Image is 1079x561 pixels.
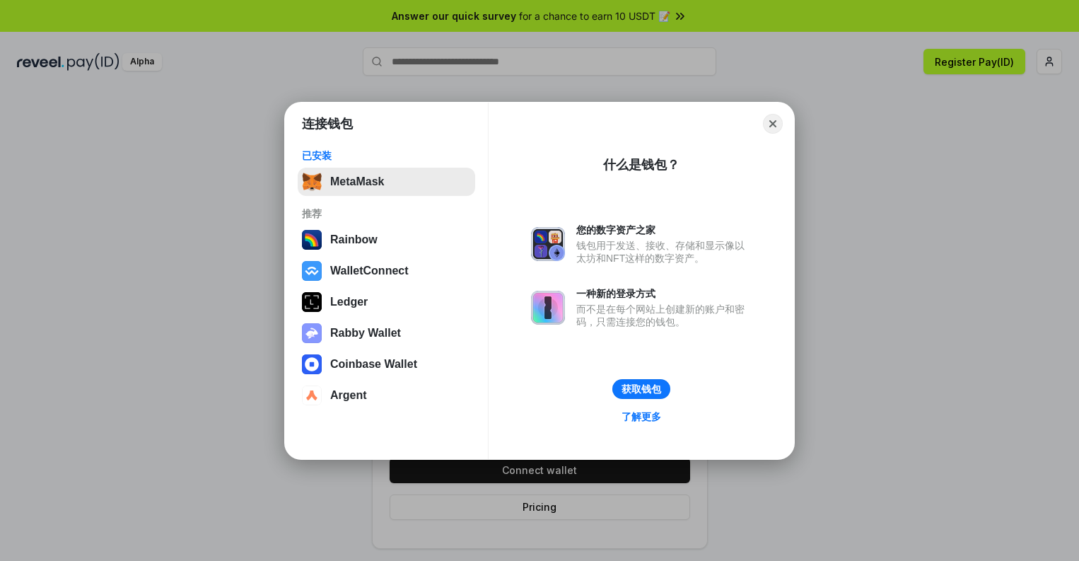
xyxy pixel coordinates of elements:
button: Rabby Wallet [298,319,475,347]
div: 已安装 [302,149,471,162]
div: Ledger [330,296,368,308]
button: 获取钱包 [612,379,670,399]
div: Rabby Wallet [330,327,401,340]
img: svg+xml,%3Csvg%20xmlns%3D%22http%3A%2F%2Fwww.w3.org%2F2000%2Fsvg%22%20fill%3D%22none%22%20viewBox... [531,227,565,261]
button: MetaMask [298,168,475,196]
img: svg+xml,%3Csvg%20width%3D%22120%22%20height%3D%22120%22%20viewBox%3D%220%200%20120%20120%22%20fil... [302,230,322,250]
img: svg+xml,%3Csvg%20xmlns%3D%22http%3A%2F%2Fwww.w3.org%2F2000%2Fsvg%22%20fill%3D%22none%22%20viewBox... [531,291,565,325]
div: Rainbow [330,233,378,246]
button: WalletConnect [298,257,475,285]
div: 获取钱包 [622,383,661,395]
button: Close [763,114,783,134]
button: Argent [298,381,475,410]
img: svg+xml,%3Csvg%20width%3D%2228%22%20height%3D%2228%22%20viewBox%3D%220%200%2028%2028%22%20fill%3D... [302,386,322,405]
img: svg+xml,%3Csvg%20xmlns%3D%22http%3A%2F%2Fwww.w3.org%2F2000%2Fsvg%22%20width%3D%2228%22%20height%3... [302,292,322,312]
h1: 连接钱包 [302,115,353,132]
div: Coinbase Wallet [330,358,417,371]
div: 钱包用于发送、接收、存储和显示像以太坊和NFT这样的数字资产。 [576,239,752,265]
div: 而不是在每个网站上创建新的账户和密码，只需连接您的钱包。 [576,303,752,328]
img: svg+xml,%3Csvg%20width%3D%2228%22%20height%3D%2228%22%20viewBox%3D%220%200%2028%2028%22%20fill%3D... [302,354,322,374]
button: Ledger [298,288,475,316]
a: 了解更多 [613,407,670,426]
button: Rainbow [298,226,475,254]
div: WalletConnect [330,265,409,277]
div: 什么是钱包？ [603,156,680,173]
div: 了解更多 [622,410,661,423]
div: 一种新的登录方式 [576,287,752,300]
img: svg+xml,%3Csvg%20width%3D%2228%22%20height%3D%2228%22%20viewBox%3D%220%200%2028%2028%22%20fill%3D... [302,261,322,281]
div: 您的数字资产之家 [576,224,752,236]
img: svg+xml,%3Csvg%20fill%3D%22none%22%20height%3D%2233%22%20viewBox%3D%220%200%2035%2033%22%20width%... [302,172,322,192]
img: svg+xml,%3Csvg%20xmlns%3D%22http%3A%2F%2Fwww.w3.org%2F2000%2Fsvg%22%20fill%3D%22none%22%20viewBox... [302,323,322,343]
div: Argent [330,389,367,402]
div: MetaMask [330,175,384,188]
button: Coinbase Wallet [298,350,475,378]
div: 推荐 [302,207,471,220]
